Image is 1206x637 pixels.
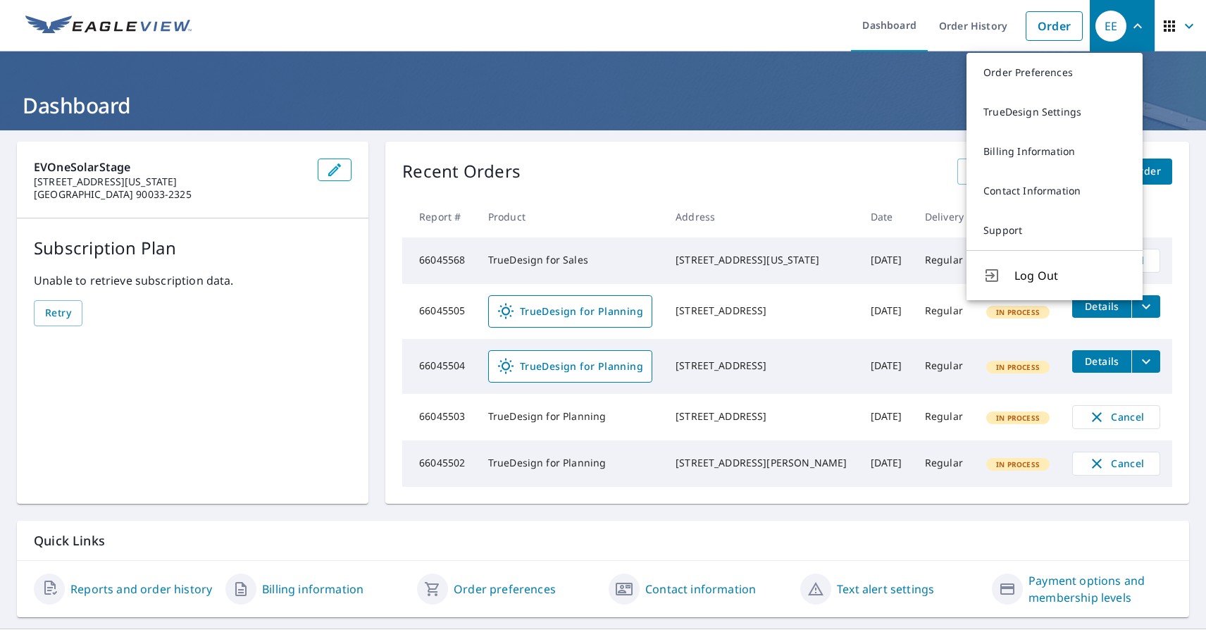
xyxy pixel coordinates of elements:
[402,339,477,394] td: 66045504
[1081,354,1123,368] span: Details
[402,159,521,185] p: Recent Orders
[1087,409,1145,426] span: Cancel
[477,440,664,487] td: TrueDesign for Planning
[34,532,1172,550] p: Quick Links
[859,440,914,487] td: [DATE]
[914,339,976,394] td: Regular
[477,196,664,237] th: Product
[402,284,477,339] td: 66045505
[1095,11,1126,42] div: EE
[402,440,477,487] td: 66045502
[1026,11,1083,41] a: Order
[34,159,306,175] p: EVOneSolarStage
[34,175,306,188] p: [STREET_ADDRESS][US_STATE]
[497,303,643,320] span: TrueDesign for Planning
[1072,350,1131,373] button: detailsBtn-66045504
[1081,299,1123,313] span: Details
[1028,572,1172,606] a: Payment options and membership levels
[34,272,352,289] p: Unable to retrieve subscription data.
[488,295,652,328] a: TrueDesign for Planning
[966,250,1143,300] button: Log Out
[25,16,192,37] img: EV Logo
[914,440,976,487] td: Regular
[676,304,847,318] div: [STREET_ADDRESS]
[988,459,1048,469] span: In Process
[914,394,976,440] td: Regular
[262,581,363,598] a: Billing information
[1087,455,1145,472] span: Cancel
[988,362,1048,372] span: In Process
[34,300,82,326] button: Retry
[1072,452,1160,476] button: Cancel
[966,132,1143,171] a: Billing Information
[988,413,1048,423] span: In Process
[402,394,477,440] td: 66045503
[966,53,1143,92] a: Order Preferences
[17,91,1189,120] h1: Dashboard
[859,196,914,237] th: Date
[676,359,847,373] div: [STREET_ADDRESS]
[859,284,914,339] td: [DATE]
[645,581,756,598] a: Contact information
[454,581,556,598] a: Order preferences
[966,171,1143,211] a: Contact Information
[34,188,306,201] p: [GEOGRAPHIC_DATA] 90033-2325
[402,196,477,237] th: Report #
[914,237,976,284] td: Regular
[477,394,664,440] td: TrueDesign for Planning
[957,159,1057,185] a: View All Orders
[1014,267,1126,284] span: Log Out
[859,237,914,284] td: [DATE]
[664,196,859,237] th: Address
[1072,295,1131,318] button: detailsBtn-66045505
[988,307,1048,317] span: In Process
[914,284,976,339] td: Regular
[914,196,976,237] th: Delivery
[45,304,71,322] span: Retry
[477,237,664,284] td: TrueDesign for Sales
[859,339,914,394] td: [DATE]
[488,350,652,383] a: TrueDesign for Planning
[676,409,847,423] div: [STREET_ADDRESS]
[676,253,847,267] div: [STREET_ADDRESS][US_STATE]
[497,358,643,375] span: TrueDesign for Planning
[676,456,847,470] div: [STREET_ADDRESS][PERSON_NAME]
[70,581,212,598] a: Reports and order history
[1131,295,1160,318] button: filesDropdownBtn-66045505
[966,211,1143,250] a: Support
[34,235,352,261] p: Subscription Plan
[1072,405,1160,429] button: Cancel
[402,237,477,284] td: 66045568
[966,92,1143,132] a: TrueDesign Settings
[837,581,934,598] a: Text alert settings
[859,394,914,440] td: [DATE]
[1131,350,1160,373] button: filesDropdownBtn-66045504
